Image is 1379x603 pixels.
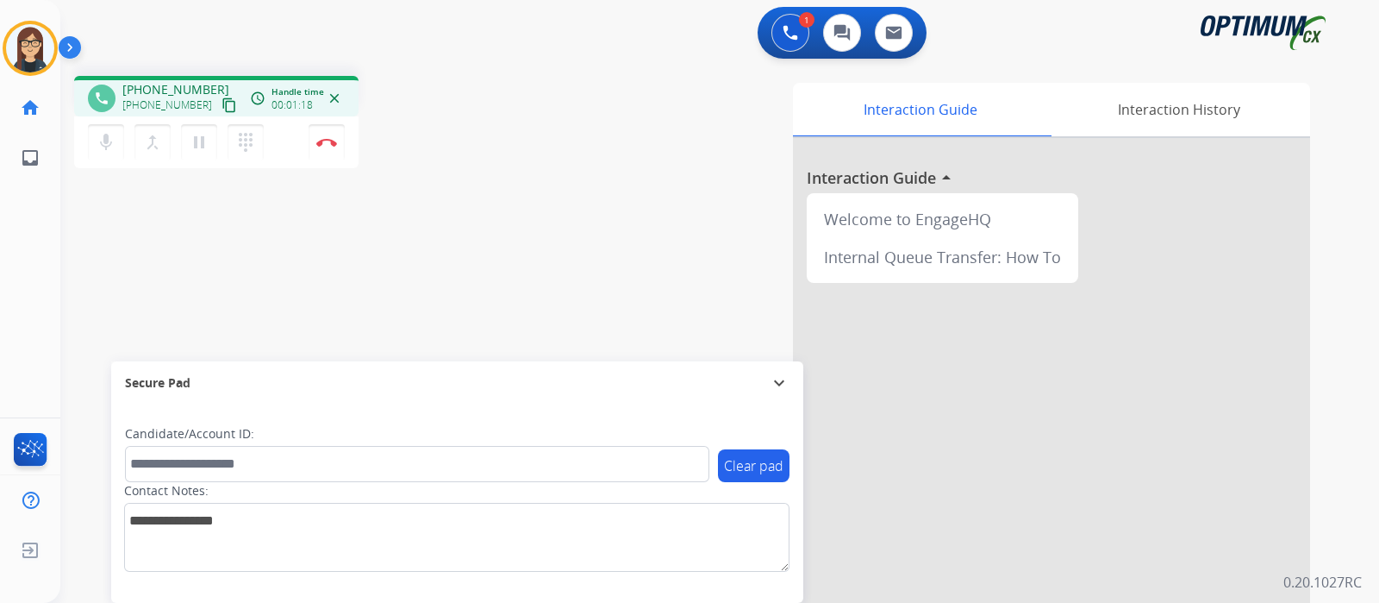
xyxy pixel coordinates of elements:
span: 00:01:18 [271,98,313,112]
mat-icon: close [327,91,342,106]
mat-icon: home [20,97,41,118]
label: Candidate/Account ID: [125,425,254,443]
img: avatar [6,24,54,72]
mat-icon: access_time [250,91,265,106]
mat-icon: pause [189,132,209,153]
mat-icon: merge_type [142,132,163,153]
div: 1 [799,12,814,28]
mat-icon: dialpad [235,132,256,153]
mat-icon: inbox [20,148,41,168]
mat-icon: content_copy [222,97,237,113]
button: Clear pad [718,449,789,482]
div: Welcome to EngageHQ [814,200,1071,238]
div: Interaction Guide [793,83,1047,136]
span: [PHONE_NUMBER] [122,81,229,98]
p: 0.20.1027RC [1283,572,1362,593]
mat-icon: expand_more [769,373,789,393]
span: Handle time [271,85,324,98]
span: [PHONE_NUMBER] [122,98,212,112]
div: Internal Queue Transfer: How To [814,238,1071,276]
mat-icon: mic [96,132,116,153]
div: Interaction History [1047,83,1310,136]
img: control [316,138,337,147]
label: Contact Notes: [124,482,209,499]
mat-icon: phone [94,91,109,106]
span: Secure Pad [125,374,190,392]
